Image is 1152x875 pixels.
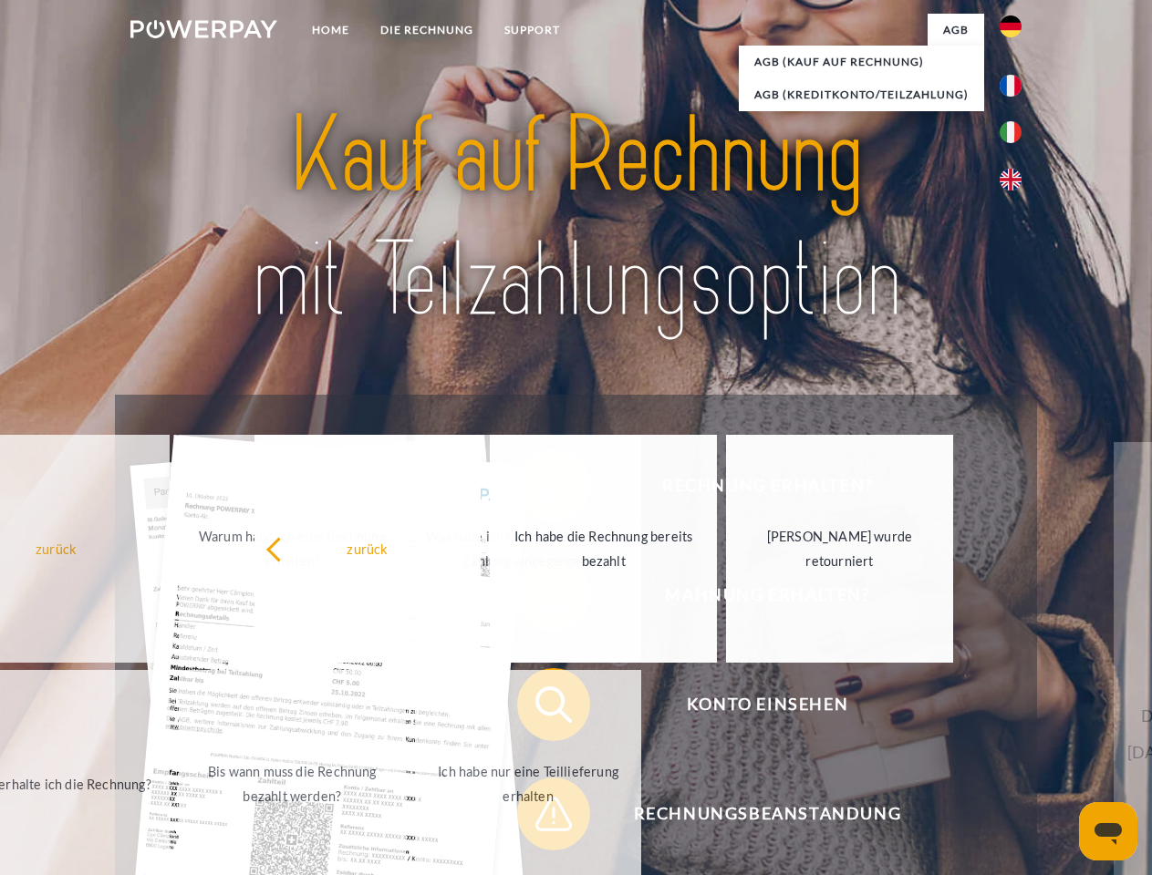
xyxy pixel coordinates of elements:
[739,46,984,78] a: AGB (Kauf auf Rechnung)
[928,14,984,46] a: agb
[426,759,631,808] div: Ich habe nur eine Teillieferung erhalten
[501,524,706,573] div: Ich habe die Rechnung bereits bezahlt
[1000,169,1022,190] img: en
[517,668,991,741] button: Konto einsehen
[544,668,991,741] span: Konto einsehen
[130,20,277,38] img: logo-powerpay-white.svg
[265,536,471,561] div: zurück
[739,78,984,111] a: AGB (Kreditkonto/Teilzahlung)
[365,14,489,46] a: DIE RECHNUNG
[296,14,365,46] a: Home
[190,759,395,808] div: Bis wann muss die Rechnung bezahlt werden?
[1000,121,1022,143] img: it
[174,87,978,349] img: title-powerpay_de.svg
[737,524,942,573] div: [PERSON_NAME] wurde retourniert
[544,777,991,850] span: Rechnungsbeanstandung
[190,524,395,573] div: Warum habe ich eine Rechnung erhalten?
[489,14,576,46] a: SUPPORT
[1079,802,1137,860] iframe: Schaltfläche zum Öffnen des Messaging-Fensters
[1000,75,1022,97] img: fr
[1000,15,1022,37] img: de
[517,777,991,850] button: Rechnungsbeanstandung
